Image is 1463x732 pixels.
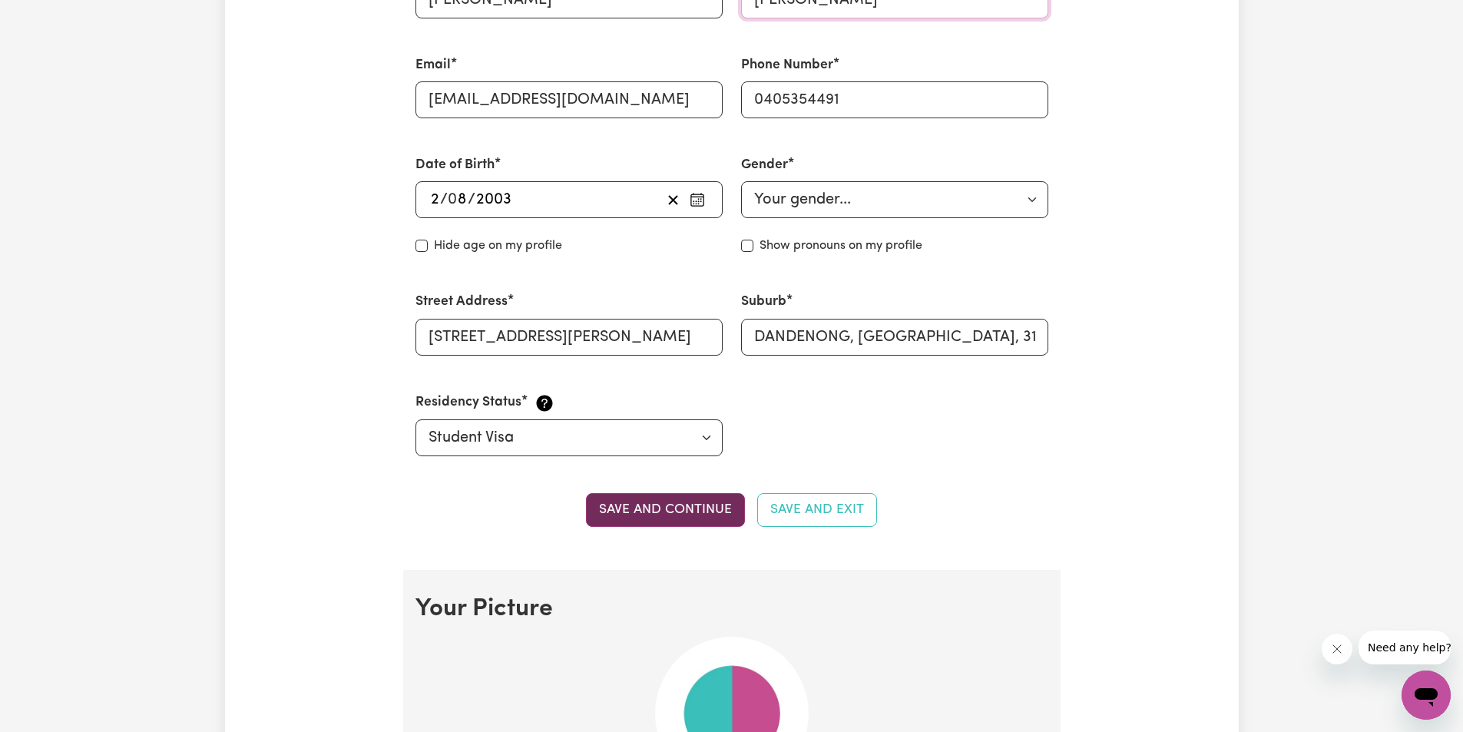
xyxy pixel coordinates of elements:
input: e.g. North Bondi, New South Wales [741,319,1048,356]
span: / [468,191,475,208]
input: ---- [475,188,512,211]
span: Need any help? [9,11,93,23]
input: -- [430,188,440,211]
label: Suburb [741,292,786,312]
span: / [440,191,448,208]
label: Gender [741,155,788,175]
label: Date of Birth [415,155,495,175]
button: Save and Exit [757,493,877,527]
label: Show pronouns on my profile [760,237,922,255]
iframe: Button to launch messaging window [1402,671,1451,720]
button: Save and continue [586,493,745,527]
label: Phone Number [741,55,833,75]
input: -- [448,188,468,211]
iframe: Close message [1322,634,1352,664]
h2: Your Picture [415,595,1048,624]
label: Hide age on my profile [434,237,562,255]
label: Email [415,55,451,75]
label: Residency Status [415,392,521,412]
span: 0 [448,192,457,207]
label: Street Address [415,292,508,312]
iframe: Message from company [1359,631,1451,664]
